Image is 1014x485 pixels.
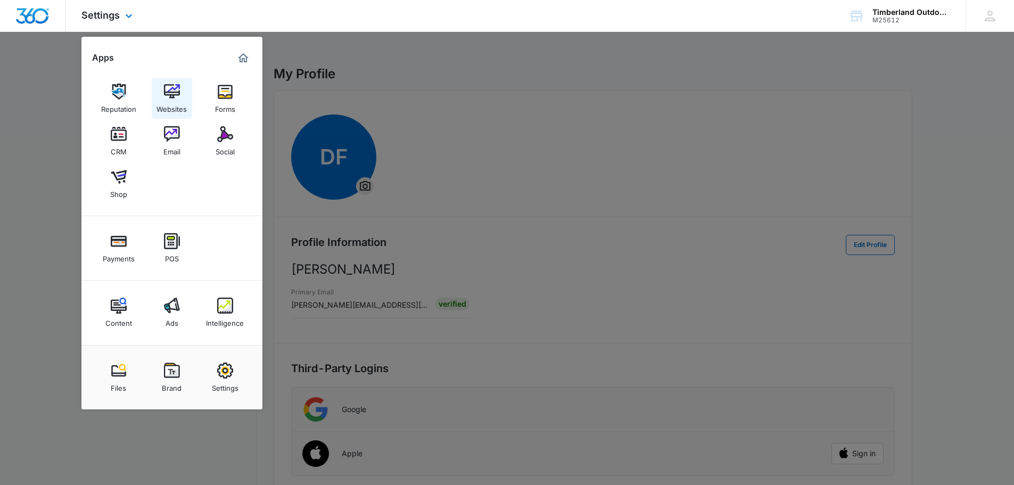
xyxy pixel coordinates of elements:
[152,121,192,161] a: Email
[152,292,192,333] a: Ads
[152,357,192,398] a: Brand
[205,78,245,119] a: Forms
[98,228,139,268] a: Payments
[101,100,136,113] div: Reputation
[205,292,245,333] a: Intelligence
[212,379,238,392] div: Settings
[98,357,139,398] a: Files
[162,379,182,392] div: Brand
[872,17,950,24] div: account id
[163,142,180,156] div: Email
[111,142,127,156] div: CRM
[103,249,135,263] div: Payments
[110,185,127,199] div: Shop
[205,121,245,161] a: Social
[98,78,139,119] a: Reputation
[81,10,120,21] span: Settings
[235,50,252,67] a: Marketing 360® Dashboard
[205,357,245,398] a: Settings
[98,121,139,161] a: CRM
[152,78,192,119] a: Websites
[165,249,179,263] div: POS
[216,142,235,156] div: Social
[111,379,126,392] div: Files
[206,314,244,327] div: Intelligence
[105,314,132,327] div: Content
[98,292,139,333] a: Content
[98,163,139,204] a: Shop
[215,100,235,113] div: Forms
[92,53,114,63] h2: Apps
[152,228,192,268] a: POS
[872,8,950,17] div: account name
[156,100,187,113] div: Websites
[166,314,178,327] div: Ads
